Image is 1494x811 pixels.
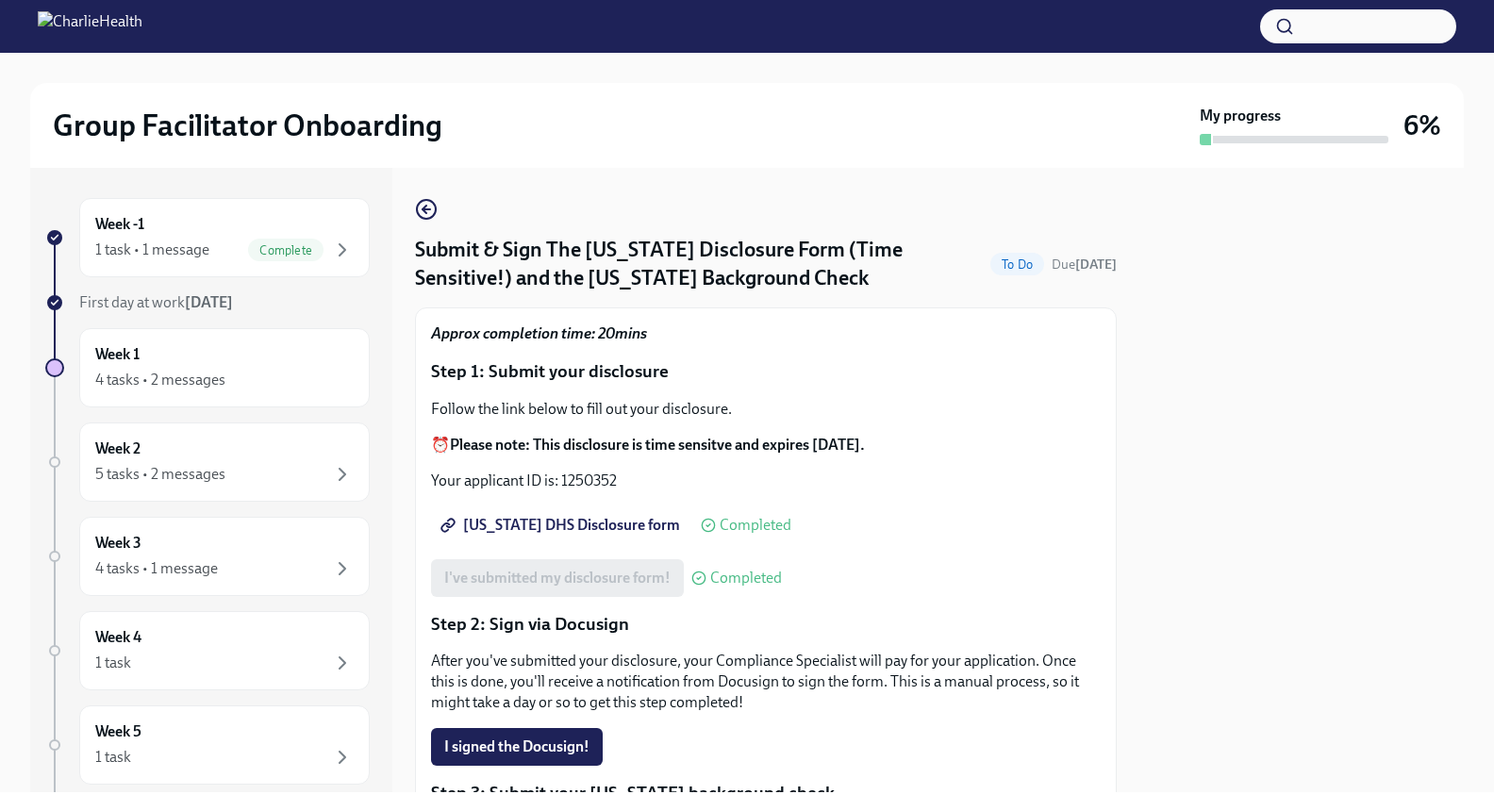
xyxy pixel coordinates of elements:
a: Week 25 tasks • 2 messages [45,422,370,502]
span: September 24th, 2025 07:00 [1052,256,1117,273]
h6: Week 1 [95,344,140,365]
span: I signed the Docusign! [444,737,589,756]
img: CharlieHealth [38,11,142,41]
span: To Do [990,257,1044,272]
a: Week 34 tasks • 1 message [45,517,370,596]
p: Step 1: Submit your disclosure [431,359,1101,384]
a: Week -11 task • 1 messageComplete [45,198,370,277]
strong: My progress [1200,106,1281,126]
p: After you've submitted your disclosure, your Compliance Specialist will pay for your application.... [431,651,1101,713]
strong: Please note: This disclosure is time sensitve and expires [DATE]. [450,436,865,454]
div: 1 task • 1 message [95,240,209,260]
h6: Week 2 [95,439,141,459]
span: Completed [710,571,782,586]
a: [US_STATE] DHS Disclosure form [431,506,693,544]
button: I signed the Docusign! [431,728,603,766]
h6: Week 3 [95,533,141,554]
p: Your applicant ID is: 1250352 [431,471,1101,491]
div: 1 task [95,747,131,768]
h3: 6% [1403,108,1441,142]
p: Step 2: Sign via Docusign [431,612,1101,637]
span: [US_STATE] DHS Disclosure form [444,516,680,535]
div: 4 tasks • 1 message [95,558,218,579]
a: Week 41 task [45,611,370,690]
div: 4 tasks • 2 messages [95,370,225,390]
p: Step 3: Submit your [US_STATE] background check [431,781,1101,805]
span: Completed [720,518,791,533]
h6: Week -1 [95,214,144,235]
a: Week 51 task [45,705,370,785]
span: First day at work [79,293,233,311]
span: Due [1052,257,1117,273]
div: 5 tasks • 2 messages [95,464,225,485]
h4: Submit & Sign The [US_STATE] Disclosure Form (Time Sensitive!) and the [US_STATE] Background Check [415,236,983,292]
a: Week 14 tasks • 2 messages [45,328,370,407]
h2: Group Facilitator Onboarding [53,107,442,144]
strong: Approx completion time: 20mins [431,324,647,342]
strong: [DATE] [1075,257,1117,273]
strong: [DATE] [185,293,233,311]
span: Complete [248,243,324,257]
p: Follow the link below to fill out your disclosure. [431,399,1101,420]
p: ⏰ [431,435,1101,455]
a: First day at work[DATE] [45,292,370,313]
div: 1 task [95,653,131,673]
h6: Week 5 [95,721,141,742]
h6: Week 4 [95,627,141,648]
